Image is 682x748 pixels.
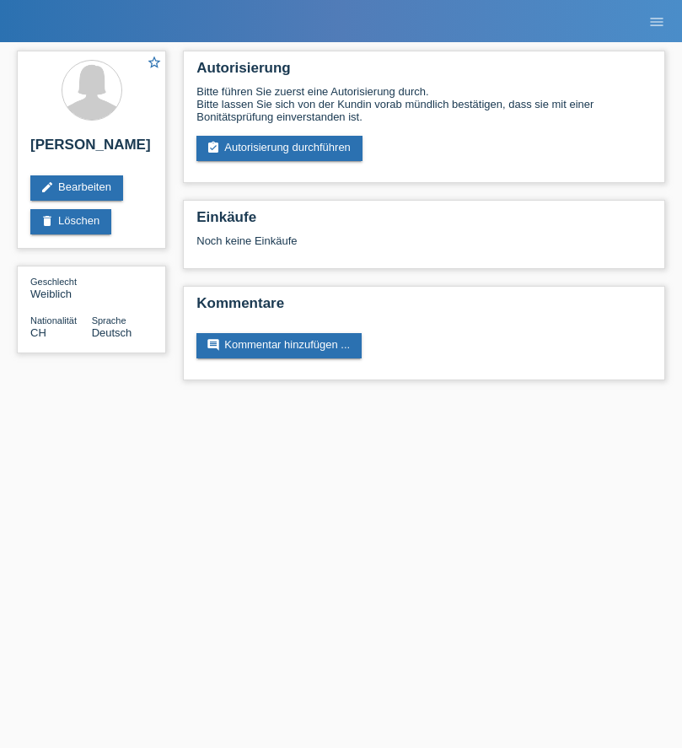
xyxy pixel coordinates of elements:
a: editBearbeiten [30,175,123,201]
i: menu [648,13,665,30]
a: assignment_turned_inAutorisierung durchführen [196,136,362,161]
i: delete [40,214,54,228]
i: comment [207,338,220,352]
i: assignment_turned_in [207,141,220,154]
span: Deutsch [92,326,132,339]
span: Nationalität [30,315,77,326]
div: Noch keine Einkäufe [196,234,652,260]
span: Geschlecht [30,277,77,287]
i: star_border [147,55,162,70]
a: menu [640,16,674,26]
a: deleteLöschen [30,209,111,234]
h2: Einkäufe [196,209,652,234]
a: star_border [147,55,162,73]
h2: Kommentare [196,295,652,320]
i: edit [40,180,54,194]
div: Weiblich [30,275,92,300]
a: commentKommentar hinzufügen ... [196,333,362,358]
span: Sprache [92,315,126,326]
h2: [PERSON_NAME] [30,137,153,162]
span: Schweiz [30,326,46,339]
div: Bitte führen Sie zuerst eine Autorisierung durch. Bitte lassen Sie sich von der Kundin vorab münd... [196,85,652,123]
h2: Autorisierung [196,60,652,85]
